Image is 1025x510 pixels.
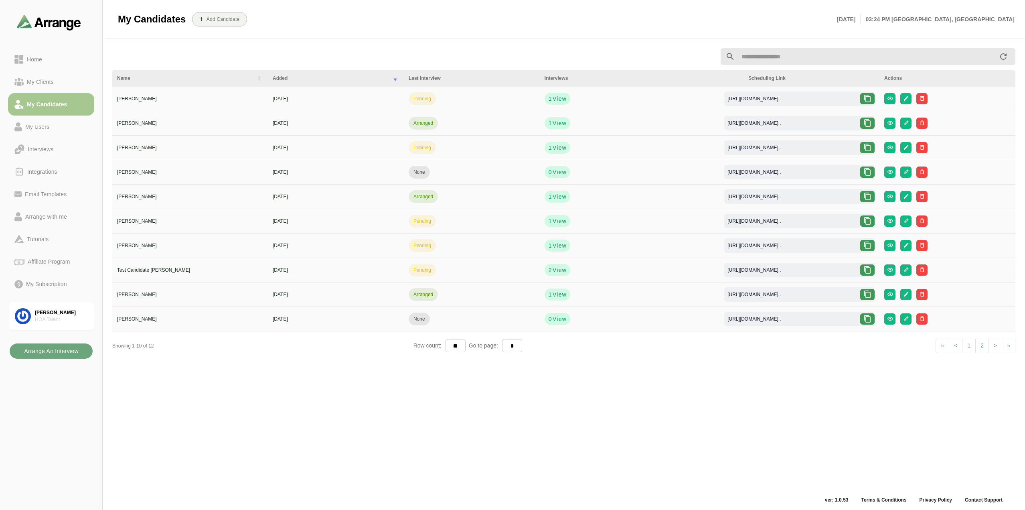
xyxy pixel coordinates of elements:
[552,119,567,127] span: View
[545,191,570,203] button: 1View
[413,217,431,225] div: pending
[117,75,251,82] div: Name
[552,144,567,152] span: View
[24,257,73,266] div: Affiliate Program
[8,302,94,331] a: [PERSON_NAME]HOA Talent
[8,250,94,273] a: Affiliate Program
[545,313,570,325] button: 0View
[413,169,425,176] div: None
[8,273,94,295] a: My Subscription
[117,95,263,102] div: [PERSON_NAME]
[273,169,399,176] div: [DATE]
[273,120,399,127] div: [DATE]
[35,316,87,323] div: HOA Talent
[8,138,94,161] a: Interviews
[273,144,399,151] div: [DATE]
[884,75,1011,82] div: Actions
[35,309,87,316] div: [PERSON_NAME]
[117,291,263,298] div: [PERSON_NAME]
[721,144,787,151] div: [URL][DOMAIN_NAME]..
[413,315,425,323] div: None
[273,266,399,274] div: [DATE]
[273,242,399,249] div: [DATE]
[8,116,94,138] a: My Users
[721,217,787,225] div: [URL][DOMAIN_NAME]..
[552,242,567,250] span: View
[192,12,247,26] button: Add Candidate
[413,342,446,349] span: Row count:
[552,291,567,299] span: View
[117,169,263,176] div: [PERSON_NAME]
[24,167,61,177] div: Integrations
[8,71,94,93] a: My Clients
[545,142,570,154] button: 1View
[994,342,997,349] span: >
[8,205,94,228] a: Arrange with me
[273,291,399,298] div: [DATE]
[24,234,52,244] div: Tutorials
[975,339,989,353] a: 2
[273,95,399,102] div: [DATE]
[413,120,433,127] div: arranged
[413,291,433,298] div: arranged
[999,52,1008,61] i: appended action
[118,13,186,25] span: My Candidates
[721,193,787,200] div: [URL][DOMAIN_NAME]..
[273,75,387,82] div: Added
[989,339,1002,353] a: Next
[466,342,502,349] span: Go to page:
[545,240,570,252] button: 1View
[721,315,787,323] div: [URL][DOMAIN_NAME]..
[8,48,94,71] a: Home
[721,120,787,127] div: [URL][DOMAIN_NAME]..
[117,217,263,225] div: [PERSON_NAME]
[958,497,1009,503] a: Contact Support
[721,291,787,298] div: [URL][DOMAIN_NAME]..
[721,95,787,102] div: [URL][DOMAIN_NAME]..
[545,75,739,82] div: Interviews
[552,217,567,225] span: View
[548,168,552,176] strong: 0
[837,14,861,24] p: [DATE]
[552,193,567,201] span: View
[8,161,94,183] a: Integrations
[8,93,94,116] a: My Candidates
[117,315,263,323] div: [PERSON_NAME]
[413,144,431,151] div: pending
[552,95,567,103] span: View
[1002,339,1015,353] a: Next
[861,14,1015,24] p: 03:24 PM [GEOGRAPHIC_DATA], [GEOGRAPHIC_DATA]
[818,497,855,503] span: ver: 1.0.53
[548,315,552,323] strong: 0
[548,119,552,127] strong: 1
[413,242,431,249] div: pending
[413,193,433,200] div: arranged
[552,168,567,176] span: View
[273,193,399,200] div: [DATE]
[8,228,94,250] a: Tutorials
[117,144,263,151] div: [PERSON_NAME]
[545,166,570,178] button: 0View
[23,279,70,289] div: My Subscription
[548,193,552,201] strong: 1
[548,144,552,152] strong: 1
[24,55,45,64] div: Home
[22,212,70,221] div: Arrange with me
[413,95,431,102] div: pending
[8,183,94,205] a: Email Templates
[1007,342,1010,349] span: »
[548,291,552,299] strong: 1
[22,122,53,132] div: My Users
[855,497,913,503] a: Terms & Conditions
[545,264,570,276] button: 2View
[552,266,567,274] span: View
[273,315,399,323] div: [DATE]
[10,343,93,359] button: Arrange An Interview
[548,217,552,225] strong: 1
[548,242,552,250] strong: 1
[748,75,875,82] div: Scheduling Link
[112,342,413,349] div: Showing 1-10 of 12
[721,242,787,249] div: [URL][DOMAIN_NAME]..
[545,117,570,129] button: 1View
[413,266,431,274] div: pending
